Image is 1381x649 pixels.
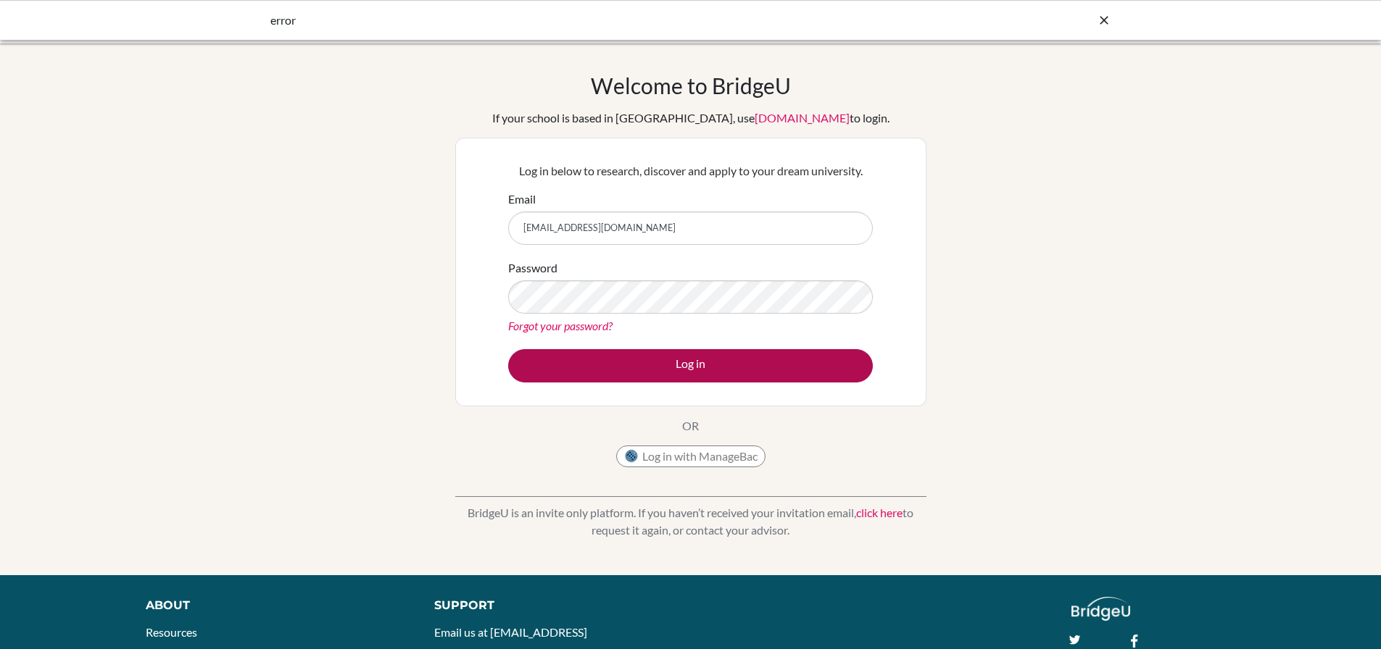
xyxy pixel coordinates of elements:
p: OR [682,417,699,435]
button: Log in [508,349,873,382]
a: Resources [146,625,197,639]
div: If your school is based in [GEOGRAPHIC_DATA], use to login. [492,109,889,127]
h1: Welcome to BridgeU [591,72,791,99]
div: error [270,12,894,29]
p: BridgeU is an invite only platform. If you haven’t received your invitation email, to request it ... [455,504,926,539]
img: logo_white@2x-f4f0deed5e89b7ecb1c2cc34c3e3d731f90f0f143d5ea2071677605dd97b5244.png [1071,597,1130,621]
label: Password [508,259,557,277]
div: Support [434,597,673,614]
div: About [146,597,402,614]
a: Forgot your password? [508,319,613,332]
button: Log in with ManageBac [616,445,766,467]
a: [DOMAIN_NAME] [755,111,850,125]
a: click here [856,506,903,519]
p: Log in below to research, discover and apply to your dream university. [508,162,873,180]
label: Email [508,190,536,208]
